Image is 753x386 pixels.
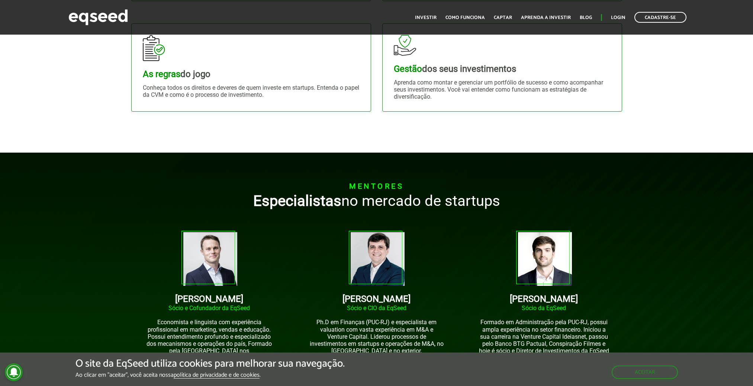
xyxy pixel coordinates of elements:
[415,15,437,20] a: Investir
[143,35,165,61] img: regras-jogo.svg
[394,79,611,101] p: Aprenda como montar e gerenciar um portfólio de sucesso e como acompanhar seus investimentos. Voc...
[477,319,611,354] p: Formado em Administração pela PUC-RJ, possui ampla experiência no setor financeiro. Iniciou a sua...
[181,231,237,286] img: foto-brian.png
[131,194,622,208] div: no mercado de startups
[68,7,128,27] img: EqSeed
[143,69,180,79] strong: As regras
[516,231,572,286] img: foto-ant.png
[143,84,360,98] p: Conheça todos os direitos e deveres de quem investe em startups. Entenda o papel da CVM e como é ...
[394,64,611,73] div: dos seus investimentos
[142,294,276,303] div: [PERSON_NAME]
[310,319,444,354] p: Ph.D em Finanças (PUC-RJ) e especialista em valuation com vasta experiência em M&A e Venture Capi...
[580,15,592,20] a: Blog
[477,294,611,303] div: [PERSON_NAME]
[394,35,416,56] img: gestao-investimentos.svg
[445,15,485,20] a: Como funciona
[521,15,571,20] a: Aprenda a investir
[634,12,686,23] a: Cadastre-se
[142,305,276,311] div: Sócio e Cofundador da EqSeed
[394,64,422,74] strong: Gestão
[142,319,276,361] p: Economista e linguista com experiência profissional em marketing, vendas e educação. Possui enten...
[174,372,260,379] a: política de privacidade e de cookies
[143,70,360,79] div: do jogo
[310,294,444,303] div: [PERSON_NAME]
[477,305,611,311] div: Sócio da EqSeed
[612,366,678,379] button: Aceitar
[253,192,341,210] strong: Especialistas
[349,231,405,286] img: foto-igor.png
[75,371,345,379] p: Ao clicar em "aceitar", você aceita nossa .
[310,305,444,311] div: Sócio e CIO da EqSeed
[131,182,622,190] div: Mentores
[494,15,512,20] a: Captar
[611,15,625,20] a: Login
[75,358,345,370] h5: O site da EqSeed utiliza cookies para melhorar sua navegação.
